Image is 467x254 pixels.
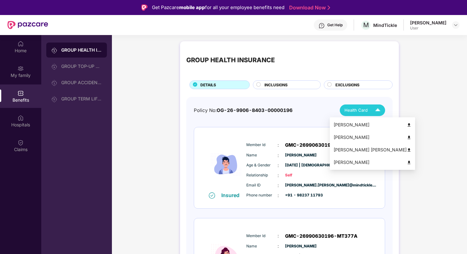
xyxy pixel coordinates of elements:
[278,232,279,239] span: :
[363,21,369,29] span: M
[285,141,354,149] span: GMC-26990630196-MT377
[141,4,148,11] img: Logo
[246,162,278,168] span: Age & Gender
[246,152,278,158] span: Name
[179,4,205,10] strong: mobile app
[285,192,316,198] span: +91 - 98237 11793
[372,105,383,116] img: Icuh8uwCUCF+XjCZyLQsAKiDCM9HiE6CMYmKQaPGkZKaA32CAAACiQcFBJY0IsAAAAASUVORK5CYII=
[373,22,397,28] div: MindTickle
[285,182,316,188] span: [PERSON_NAME].[PERSON_NAME]@mindtickle....
[410,26,446,31] div: User
[18,65,24,72] img: svg+xml;base64,PHN2ZyB3aWR0aD0iMjAiIGhlaWdodD0iMjAiIHZpZXdCb3g9IjAgMCAyMCAyMCIgZmlsbD0ibm9uZSIgeG...
[18,115,24,121] img: svg+xml;base64,PHN2ZyBpZD0iSG9zcGl0YWxzIiB4bWxucz0iaHR0cDovL3d3dy53My5vcmcvMjAwMC9zdmciIHdpZHRoPS...
[61,96,102,101] div: GROUP TERM LIFE INSURANCE
[246,142,278,148] span: Member Id
[335,82,359,88] span: EXCLUSIONS
[200,82,216,88] span: DETAILS
[51,96,58,102] img: svg+xml;base64,PHN2ZyB3aWR0aD0iMjAiIGhlaWdodD0iMjAiIHZpZXdCb3g9IjAgMCAyMCAyMCIgZmlsbD0ibm9uZSIgeG...
[278,192,279,199] span: :
[285,243,316,249] span: [PERSON_NAME]
[246,243,278,249] span: Name
[407,135,411,140] img: svg+xml;base64,PHN2ZyB4bWxucz0iaHR0cDovL3d3dy53My5vcmcvMjAwMC9zdmciIHdpZHRoPSI0OCIgaGVpZ2h0PSI0OC...
[246,233,278,239] span: Member Id
[278,142,279,149] span: :
[407,148,411,152] img: svg+xml;base64,PHN2ZyB4bWxucz0iaHR0cDovL3d3dy53My5vcmcvMjAwMC9zdmciIHdpZHRoPSI0OCIgaGVpZ2h0PSI0OC...
[340,104,385,116] button: Health Card
[246,182,278,188] span: Email ID
[407,123,411,127] img: svg+xml;base64,PHN2ZyB4bWxucz0iaHR0cDovL3d3dy53My5vcmcvMjAwMC9zdmciIHdpZHRoPSI0OCIgaGVpZ2h0PSI0OC...
[61,47,102,53] div: GROUP HEALTH INSURANCE
[209,192,215,199] img: svg+xml;base64,PHN2ZyB4bWxucz0iaHR0cDovL3d3dy53My5vcmcvMjAwMC9zdmciIHdpZHRoPSIxNiIgaGVpZ2h0PSIxNi...
[327,23,343,28] div: Get Help
[152,4,284,11] div: Get Pazcare for all your employee benefits need
[285,152,316,158] span: [PERSON_NAME]
[453,23,458,28] img: svg+xml;base64,PHN2ZyBpZD0iRHJvcGRvd24tMzJ4MzIiIHhtbG5zPSJodHRwOi8vd3d3LnczLm9yZy8yMDAwL3N2ZyIgd2...
[285,162,316,168] span: [DATE] | [DEMOGRAPHIC_DATA]
[334,146,411,153] div: [PERSON_NAME] [PERSON_NAME]
[278,162,279,169] span: :
[207,137,245,192] img: icon
[18,90,24,96] img: svg+xml;base64,PHN2ZyBpZD0iQmVuZWZpdHMiIHhtbG5zPSJodHRwOi8vd3d3LnczLm9yZy8yMDAwL3N2ZyIgd2lkdGg9Ij...
[285,232,358,240] span: GMC-26990630196-MT377A
[194,107,293,114] div: Policy No:
[334,159,411,166] div: [PERSON_NAME]
[246,192,278,198] span: Phone number
[221,192,243,198] div: Insured
[407,160,411,165] img: svg+xml;base64,PHN2ZyB4bWxucz0iaHR0cDovL3d3dy53My5vcmcvMjAwMC9zdmciIHdpZHRoPSI0OCIgaGVpZ2h0PSI0OC...
[51,63,58,70] img: svg+xml;base64,PHN2ZyB3aWR0aD0iMjAiIGhlaWdodD0iMjAiIHZpZXdCb3g9IjAgMCAyMCAyMCIgZmlsbD0ibm9uZSIgeG...
[61,80,102,85] div: GROUP ACCIDENTAL INSURANCE
[334,134,411,141] div: [PERSON_NAME]
[217,107,293,113] span: OG-26-9906-8403-00000196
[410,20,446,26] div: [PERSON_NAME]
[328,4,330,11] img: Stroke
[278,152,279,159] span: :
[51,47,58,53] img: svg+xml;base64,PHN2ZyB3aWR0aD0iMjAiIGhlaWdodD0iMjAiIHZpZXdCb3g9IjAgMCAyMCAyMCIgZmlsbD0ibm9uZSIgeG...
[264,82,288,88] span: INCLUSIONS
[8,21,48,29] img: New Pazcare Logo
[51,80,58,86] img: svg+xml;base64,PHN2ZyB3aWR0aD0iMjAiIGhlaWdodD0iMjAiIHZpZXdCb3g9IjAgMCAyMCAyMCIgZmlsbD0ibm9uZSIgeG...
[278,243,279,250] span: :
[289,4,328,11] a: Download Now
[278,182,279,189] span: :
[285,172,316,178] span: Self
[278,172,279,179] span: :
[186,55,275,65] div: GROUP HEALTH INSURANCE
[18,140,24,146] img: svg+xml;base64,PHN2ZyBpZD0iQ2xhaW0iIHhtbG5zPSJodHRwOi8vd3d3LnczLm9yZy8yMDAwL3N2ZyIgd2lkdGg9IjIwIi...
[18,41,24,47] img: svg+xml;base64,PHN2ZyBpZD0iSG9tZSIgeG1sbnM9Imh0dHA6Ly93d3cudzMub3JnLzIwMDAvc3ZnIiB3aWR0aD0iMjAiIG...
[61,64,102,69] div: GROUP TOP-UP POLICY
[344,107,368,114] span: Health Card
[334,121,411,128] div: [PERSON_NAME]
[246,172,278,178] span: Relationship
[319,23,325,29] img: svg+xml;base64,PHN2ZyBpZD0iSGVscC0zMngzMiIgeG1sbnM9Imh0dHA6Ly93d3cudzMub3JnLzIwMDAvc3ZnIiB3aWR0aD...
